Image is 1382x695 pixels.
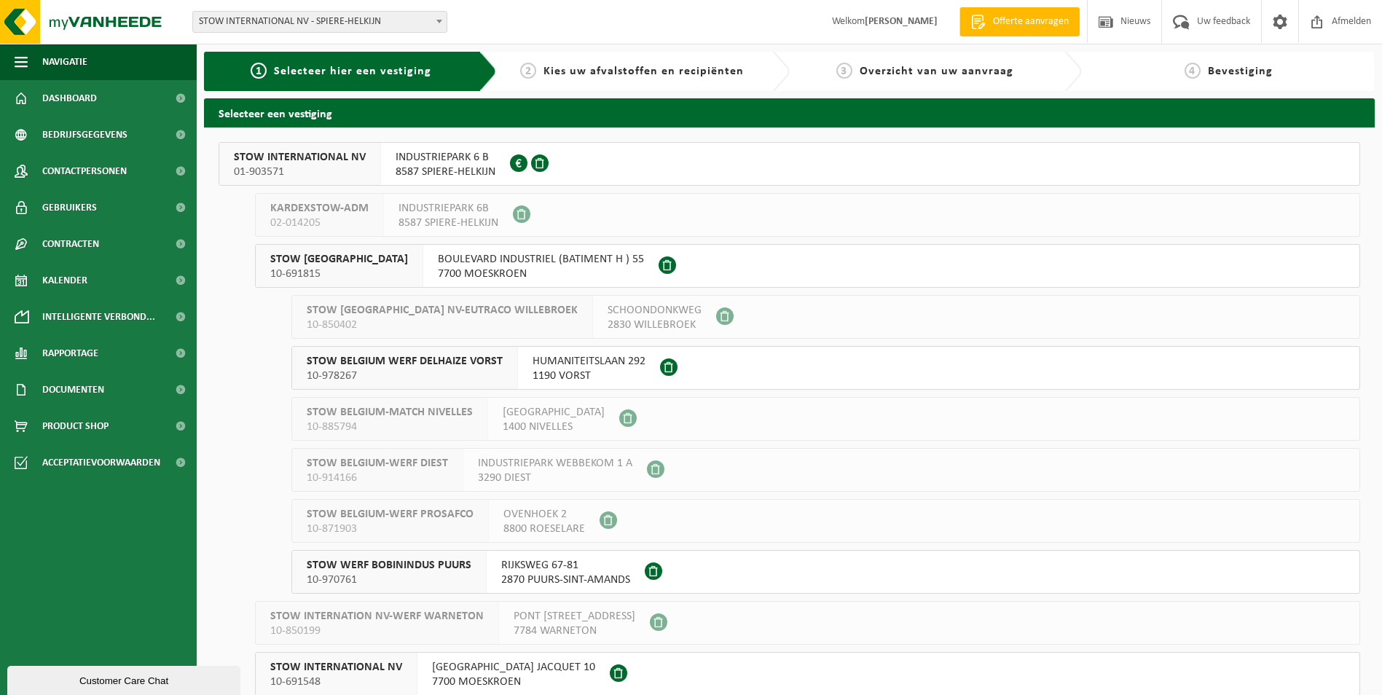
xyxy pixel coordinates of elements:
[533,354,645,369] span: HUMANITEITSLAAN 292
[234,150,366,165] span: STOW INTERNATIONAL NV
[608,318,702,332] span: 2830 WILLEBROEK
[836,63,852,79] span: 3
[432,660,595,675] span: [GEOGRAPHIC_DATA] JACQUET 10
[204,98,1375,127] h2: Selecteer een vestiging
[520,63,536,79] span: 2
[989,15,1072,29] span: Offerte aanvragen
[307,456,448,471] span: STOW BELGIUM-WERF DIEST
[251,63,267,79] span: 1
[42,408,109,444] span: Product Shop
[307,507,474,522] span: STOW BELGIUM-WERF PROSAFCO
[193,12,447,32] span: STOW INTERNATIONAL NV - SPIERE-HELKIJN
[42,226,99,262] span: Contracten
[270,267,408,281] span: 10-691815
[608,303,702,318] span: SCHOONDONKWEG
[503,420,605,434] span: 1400 NIVELLES
[396,150,495,165] span: INDUSTRIEPARK 6 B
[42,335,98,372] span: Rapportage
[291,550,1360,594] button: STOW WERF BOBININDUS PUURS 10-970761 RIJKSWEG 67-812870 PUURS-SINT-AMANDS
[503,405,605,420] span: [GEOGRAPHIC_DATA]
[270,216,369,230] span: 02-014205
[533,369,645,383] span: 1190 VORST
[398,216,498,230] span: 8587 SPIERE-HELKIJN
[307,369,503,383] span: 10-978267
[291,346,1360,390] button: STOW BELGIUM WERF DELHAIZE VORST 10-978267 HUMANITEITSLAAN 2921190 VORST
[307,522,474,536] span: 10-871903
[478,471,632,485] span: 3290 DIEST
[255,244,1360,288] button: STOW [GEOGRAPHIC_DATA] 10-691815 BOULEVARD INDUSTRIEL (BATIMENT H ) 557700 MOESKROEN
[307,471,448,485] span: 10-914166
[398,201,498,216] span: INDUSTRIEPARK 6B
[478,456,632,471] span: INDUSTRIEPARK WEBBEKOM 1 A
[514,609,635,624] span: PONT [STREET_ADDRESS]
[1208,66,1273,77] span: Bevestiging
[396,165,495,179] span: 8587 SPIERE-HELKIJN
[1185,63,1201,79] span: 4
[42,153,127,189] span: Contactpersonen
[438,252,644,267] span: BOULEVARD INDUSTRIEL (BATIMENT H ) 55
[959,7,1080,36] a: Offerte aanvragen
[42,189,97,226] span: Gebruikers
[270,624,484,638] span: 10-850199
[432,675,595,689] span: 7700 MOESKROEN
[42,80,97,117] span: Dashboard
[307,354,503,369] span: STOW BELGIUM WERF DELHAIZE VORST
[307,573,471,587] span: 10-970761
[501,573,630,587] span: 2870 PUURS-SINT-AMANDS
[307,420,473,434] span: 10-885794
[503,522,585,536] span: 8800 ROESELARE
[42,262,87,299] span: Kalender
[42,299,155,335] span: Intelligente verbond...
[234,165,366,179] span: 01-903571
[543,66,744,77] span: Kies uw afvalstoffen en recipiënten
[514,624,635,638] span: 7784 WARNETON
[274,66,431,77] span: Selecteer hier een vestiging
[503,507,585,522] span: OVENHOEK 2
[501,558,630,573] span: RIJKSWEG 67-81
[270,252,408,267] span: STOW [GEOGRAPHIC_DATA]
[7,663,243,695] iframe: chat widget
[192,11,447,33] span: STOW INTERNATIONAL NV - SPIERE-HELKIJN
[42,372,104,408] span: Documenten
[270,660,402,675] span: STOW INTERNATIONAL NV
[438,267,644,281] span: 7700 MOESKROEN
[219,142,1360,186] button: STOW INTERNATIONAL NV 01-903571 INDUSTRIEPARK 6 B8587 SPIERE-HELKIJN
[307,303,578,318] span: STOW [GEOGRAPHIC_DATA] NV-EUTRACO WILLEBROEK
[860,66,1013,77] span: Overzicht van uw aanvraag
[42,444,160,481] span: Acceptatievoorwaarden
[270,609,484,624] span: STOW INTERNATION NV-WERF WARNETON
[270,675,402,689] span: 10-691548
[865,16,938,27] strong: [PERSON_NAME]
[307,318,578,332] span: 10-850402
[307,558,471,573] span: STOW WERF BOBININDUS PUURS
[42,117,127,153] span: Bedrijfsgegevens
[307,405,473,420] span: STOW BELGIUM-MATCH NIVELLES
[270,201,369,216] span: KARDEXSTOW-ADM
[42,44,87,80] span: Navigatie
